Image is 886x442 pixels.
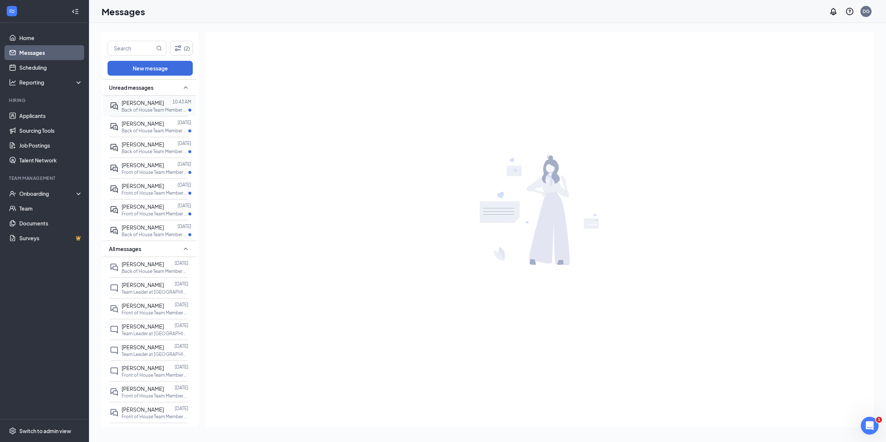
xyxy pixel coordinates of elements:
p: Front of House Team Member at [GEOGRAPHIC_DATA]. & [GEOGRAPHIC_DATA] [122,211,188,217]
a: Job Postings [19,138,83,153]
p: [DATE] [175,385,188,391]
p: [DATE] [178,161,191,167]
span: [PERSON_NAME] [122,224,164,231]
p: Front of House Team Member at [GEOGRAPHIC_DATA]. & [GEOGRAPHIC_DATA] [122,393,188,399]
svg: ChatInactive [110,367,119,376]
iframe: Intercom live chat [861,417,879,435]
a: Talent Network [19,153,83,168]
p: [DATE] [175,426,188,432]
svg: Filter [173,44,182,53]
span: [PERSON_NAME] [122,365,164,371]
a: Applicants [19,108,83,123]
p: [DATE] [178,182,191,188]
p: [DATE] [178,223,191,230]
p: [DATE] [178,140,191,146]
a: Scheduling [19,60,83,75]
span: [PERSON_NAME] [122,99,164,106]
svg: DoubleChat [110,304,119,313]
a: SurveysCrown [19,231,83,245]
p: Team Leader at [GEOGRAPHIC_DATA]. & [GEOGRAPHIC_DATA] [122,330,188,337]
p: Team Leader at [GEOGRAPHIC_DATA]. & [GEOGRAPHIC_DATA] [122,351,188,357]
div: Hiring [9,97,81,103]
p: Front of House Team Member at [GEOGRAPHIC_DATA]. & [GEOGRAPHIC_DATA] [122,372,188,378]
span: Unread messages [109,84,153,91]
span: [PERSON_NAME] [122,261,164,267]
a: Team [19,201,83,216]
svg: SmallChevronUp [181,244,190,253]
svg: WorkstreamLogo [8,7,16,15]
svg: ActiveDoubleChat [110,164,119,173]
p: Front of House Team Member at [GEOGRAPHIC_DATA]. & [GEOGRAPHIC_DATA] [122,190,188,196]
h1: Messages [102,5,145,18]
p: 10:43 AM [172,99,191,105]
p: Front of House Team Member at [GEOGRAPHIC_DATA]. & [GEOGRAPHIC_DATA] [122,413,188,420]
span: All messages [109,245,141,253]
a: Home [19,30,83,45]
p: [DATE] [178,119,191,126]
svg: ChatInactive [110,346,119,355]
p: [DATE] [175,364,188,370]
p: Back of House Team Member at [GEOGRAPHIC_DATA]. & [GEOGRAPHIC_DATA] [122,231,188,238]
svg: ActiveDoubleChat [110,185,119,194]
p: [DATE] [175,405,188,412]
svg: ActiveDoubleChat [110,226,119,235]
p: Front of House Team Member at [GEOGRAPHIC_DATA]. & [GEOGRAPHIC_DATA] [122,169,188,175]
p: [DATE] [175,301,188,308]
svg: Analysis [9,79,16,86]
button: New message [108,61,193,76]
span: [PERSON_NAME] [122,427,164,433]
span: [PERSON_NAME] [122,344,164,350]
svg: SmallChevronUp [181,83,190,92]
span: [PERSON_NAME] [122,162,164,168]
svg: MagnifyingGlass [156,45,162,51]
a: Documents [19,216,83,231]
a: Sourcing Tools [19,123,83,138]
svg: DoubleChat [110,263,119,272]
svg: Collapse [72,8,79,15]
p: Back of House Team Member at [GEOGRAPHIC_DATA]. & [GEOGRAPHIC_DATA] [122,268,188,274]
div: Team Management [9,175,81,181]
svg: DoubleChat [110,387,119,396]
svg: ActiveDoubleChat [110,102,119,110]
svg: DoubleChat [110,408,119,417]
svg: Notifications [829,7,838,16]
svg: QuestionInfo [845,7,854,16]
p: Team Leader at [GEOGRAPHIC_DATA]. & [GEOGRAPHIC_DATA] [122,289,188,295]
span: [PERSON_NAME] [122,120,164,127]
span: [PERSON_NAME] [122,302,164,309]
svg: ActiveDoubleChat [110,205,119,214]
svg: Settings [9,427,16,435]
svg: ChatInactive [110,284,119,293]
svg: ActiveDoubleChat [110,143,119,152]
span: [PERSON_NAME] [122,141,164,148]
button: Filter (2) [170,41,193,56]
p: [DATE] [178,202,191,209]
div: Switch to admin view [19,427,71,435]
p: Front of House Team Member at [GEOGRAPHIC_DATA]. & [GEOGRAPHIC_DATA] [122,310,188,316]
span: [PERSON_NAME] [122,281,164,288]
p: Back of House Team Member at [GEOGRAPHIC_DATA]. & [GEOGRAPHIC_DATA] [122,148,188,155]
svg: UserCheck [9,190,16,197]
p: [DATE] [175,343,188,349]
p: [DATE] [175,322,188,329]
span: [PERSON_NAME] [122,406,164,413]
input: Search [108,41,155,55]
p: [DATE] [175,281,188,287]
span: [PERSON_NAME] [122,385,164,392]
span: [PERSON_NAME] [122,323,164,330]
span: [PERSON_NAME] [122,182,164,189]
div: Onboarding [19,190,76,197]
svg: ActiveDoubleChat [110,122,119,131]
a: Messages [19,45,83,60]
p: Back of House Team Member at [GEOGRAPHIC_DATA]. & [GEOGRAPHIC_DATA] [122,128,188,134]
div: Reporting [19,79,83,86]
div: DG [863,8,870,14]
p: Back of House Team Member at [GEOGRAPHIC_DATA]. & [GEOGRAPHIC_DATA] [122,107,188,113]
span: 1 [876,417,882,423]
p: [DATE] [175,260,188,266]
span: [PERSON_NAME] [122,203,164,210]
svg: ChatInactive [110,325,119,334]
